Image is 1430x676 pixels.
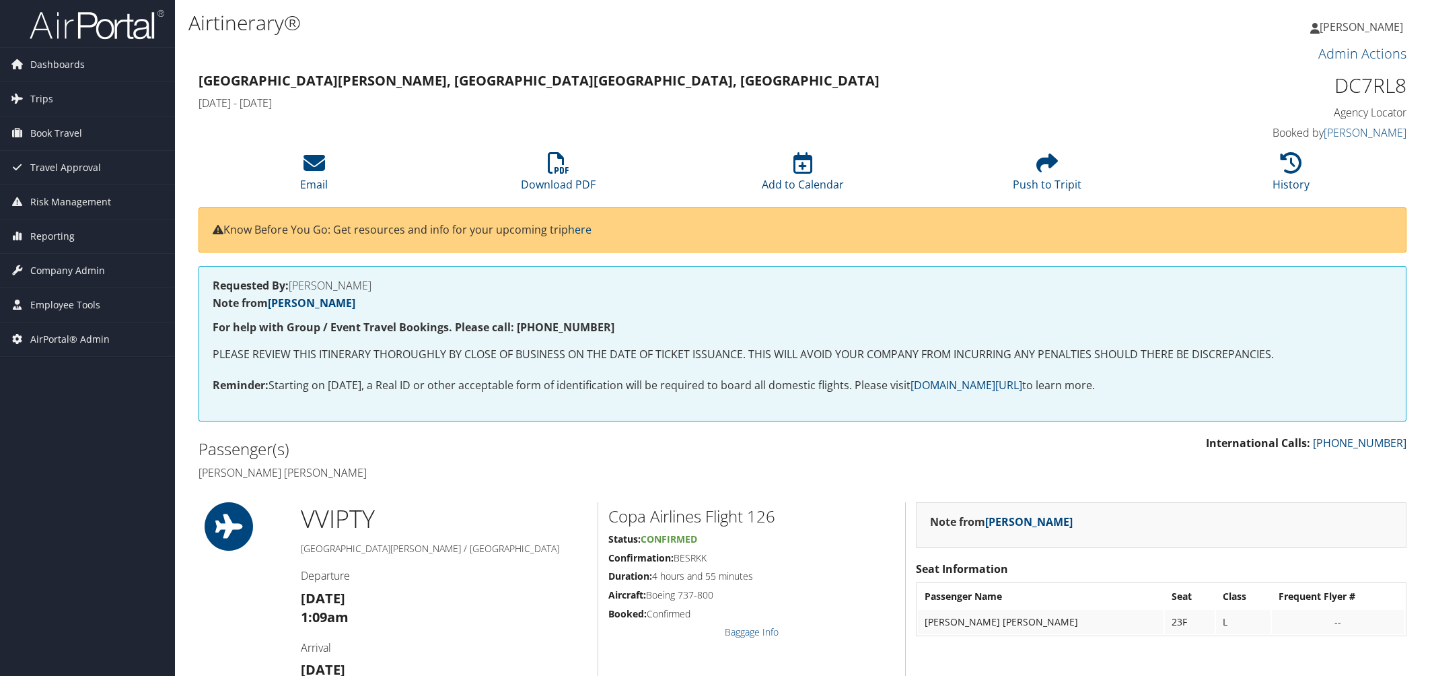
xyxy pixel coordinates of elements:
[1272,584,1404,609] th: Frequent Flyer #
[608,551,894,565] h5: BESRKK
[1320,20,1403,34] span: [PERSON_NAME]
[725,626,779,638] a: Baggage Info
[521,160,596,192] a: Download PDF
[1206,436,1310,450] strong: International Calls:
[1279,616,1398,628] div: --
[1318,44,1406,63] a: Admin Actions
[608,551,674,564] strong: Confirmation:
[199,438,793,461] h2: Passenger(s)
[301,589,345,607] strong: [DATE]
[268,296,355,310] a: [PERSON_NAME]
[30,323,110,356] span: AirPortal® Admin
[301,568,587,583] h4: Departure
[301,502,587,536] h1: VVI PTY
[30,219,75,253] span: Reporting
[30,82,53,116] span: Trips
[213,222,1392,239] p: Know Before You Go: Get resources and info for your upcoming trip
[1120,71,1406,100] h1: DC7RL8
[199,465,793,480] h4: [PERSON_NAME] [PERSON_NAME]
[199,96,1100,110] h4: [DATE] - [DATE]
[1216,584,1271,609] th: Class
[300,160,328,192] a: Email
[1273,160,1310,192] a: History
[30,9,164,40] img: airportal-logo.png
[199,71,880,90] strong: [GEOGRAPHIC_DATA][PERSON_NAME], [GEOGRAPHIC_DATA] [GEOGRAPHIC_DATA], [GEOGRAPHIC_DATA]
[30,288,100,322] span: Employee Tools
[213,280,1392,291] h4: [PERSON_NAME]
[608,588,894,602] h5: Boeing 737-800
[1216,610,1271,634] td: L
[213,320,614,335] strong: For help with Group / Event Travel Bookings. Please call: [PHONE_NUMBER]
[213,346,1392,364] p: PLEASE REVIEW THIS ITINERARY THOROUGHLY BY CLOSE OF BUSINESS ON THE DATE OF TICKET ISSUANCE. THIS...
[608,570,652,582] strong: Duration:
[1120,125,1406,140] h4: Booked by
[30,151,101,184] span: Travel Approval
[930,514,1073,529] strong: Note from
[985,514,1073,529] a: [PERSON_NAME]
[1313,436,1406,450] a: [PHONE_NUMBER]
[568,222,592,237] a: here
[916,562,1008,576] strong: Seat Information
[918,610,1164,634] td: [PERSON_NAME] [PERSON_NAME]
[30,185,111,219] span: Risk Management
[608,533,641,545] strong: Status:
[213,377,1392,395] p: Starting on [DATE], a Real ID or other acceptable form of identification will be required to boar...
[30,116,82,150] span: Book Travel
[1165,584,1215,609] th: Seat
[608,505,894,528] h2: Copa Airlines Flight 126
[641,533,697,545] span: Confirmed
[1120,105,1406,120] h4: Agency Locator
[30,48,85,81] span: Dashboards
[301,542,587,555] h5: [GEOGRAPHIC_DATA][PERSON_NAME] / [GEOGRAPHIC_DATA]
[1324,125,1406,140] a: [PERSON_NAME]
[1165,610,1215,634] td: 23F
[608,607,647,620] strong: Booked:
[608,588,646,601] strong: Aircraft:
[918,584,1164,609] th: Passenger Name
[213,378,269,393] strong: Reminder:
[213,278,289,293] strong: Requested By:
[30,254,105,288] span: Company Admin
[213,296,355,310] strong: Note from
[762,160,844,192] a: Add to Calendar
[910,378,1022,393] a: [DOMAIN_NAME][URL]
[301,608,349,626] strong: 1:09am
[188,9,1007,37] h1: Airtinerary®
[1013,160,1081,192] a: Push to Tripit
[608,570,894,583] h5: 4 hours and 55 minutes
[608,607,894,621] h5: Confirmed
[1310,7,1417,47] a: [PERSON_NAME]
[301,640,587,655] h4: Arrival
